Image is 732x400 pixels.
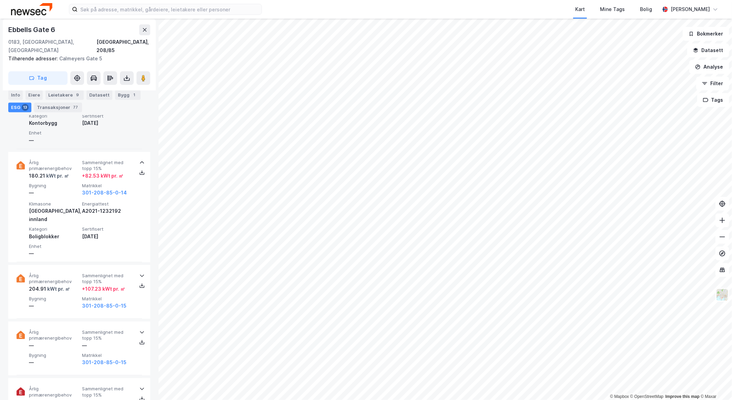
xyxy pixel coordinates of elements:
[45,172,69,180] div: kWt pr. ㎡
[82,352,132,358] span: Matrikkel
[11,3,52,15] img: newsec-logo.f6e21ccffca1b3a03d2d.png
[29,201,79,207] span: Klimasone
[683,27,729,41] button: Bokmerker
[696,77,729,90] button: Filter
[82,285,125,293] div: + 107.23 kWt pr. ㎡
[22,104,29,111] div: 13
[29,160,79,172] span: Årlig primærenergibehov
[82,226,132,232] span: Sertifisert
[29,183,79,189] span: Bygning
[29,358,79,367] div: —
[29,273,79,285] span: Årlig primærenergibehov
[82,113,132,119] span: Sertifisert
[600,5,625,13] div: Mine Tags
[610,394,629,399] a: Mapbox
[640,5,652,13] div: Bolig
[29,136,79,144] div: —
[82,329,132,341] span: Sammenlignet med topp 15%
[82,296,132,302] span: Matrikkel
[29,130,79,136] span: Enhet
[29,352,79,358] span: Bygning
[82,232,132,241] div: [DATE]
[29,285,70,293] div: 204.91
[8,38,96,54] div: 0183, [GEOGRAPHIC_DATA], [GEOGRAPHIC_DATA]
[29,296,79,302] span: Bygning
[29,302,79,310] div: —
[87,90,112,100] div: Datasett
[82,183,132,189] span: Matrikkel
[29,341,79,350] div: —
[671,5,710,13] div: [PERSON_NAME]
[29,386,79,398] span: Årlig primærenergibehov
[29,172,69,180] div: 180.21
[82,201,132,207] span: Energiattest
[8,90,23,100] div: Info
[697,93,729,107] button: Tags
[29,207,79,223] div: [GEOGRAPHIC_DATA], innland
[29,226,79,232] span: Kategori
[131,92,138,99] div: 1
[78,4,262,14] input: Søk på adresse, matrikkel, gårdeiere, leietakere eller personer
[29,243,79,249] span: Enhet
[29,189,79,197] div: —
[34,103,82,112] div: Transaksjoner
[82,189,127,197] button: 301-208-85-0-14
[8,56,59,61] span: Tilhørende adresser:
[8,103,31,112] div: ESG
[82,273,132,285] span: Sammenlignet med topp 15%
[115,90,141,100] div: Bygg
[29,113,79,119] span: Kategori
[72,104,79,111] div: 77
[689,60,729,74] button: Analyse
[82,358,126,367] button: 301-208-85-0-15
[698,367,732,400] div: Kontrollprogram for chat
[29,329,79,341] span: Årlig primærenergibehov
[46,285,70,293] div: kWt pr. ㎡
[698,367,732,400] iframe: Chat Widget
[716,288,729,301] img: Z
[82,160,132,172] span: Sammenlignet med topp 15%
[82,119,132,127] div: [DATE]
[8,71,68,85] button: Tag
[29,119,79,127] div: Kontorbygg
[29,249,79,258] div: —
[29,232,79,241] div: Boligblokker
[96,38,150,54] div: [GEOGRAPHIC_DATA], 208/85
[82,302,126,310] button: 301-208-85-0-15
[687,43,729,57] button: Datasett
[74,92,81,99] div: 9
[8,24,57,35] div: Ebbells Gate 6
[82,341,132,350] div: —
[45,90,84,100] div: Leietakere
[630,394,664,399] a: OpenStreetMap
[82,207,132,215] div: A2021-1232192
[8,54,145,63] div: Calmeyers Gate 5
[82,172,123,180] div: + 82.53 kWt pr. ㎡
[665,394,700,399] a: Improve this map
[82,386,132,398] span: Sammenlignet med topp 15%
[26,90,43,100] div: Eiere
[575,5,585,13] div: Kart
